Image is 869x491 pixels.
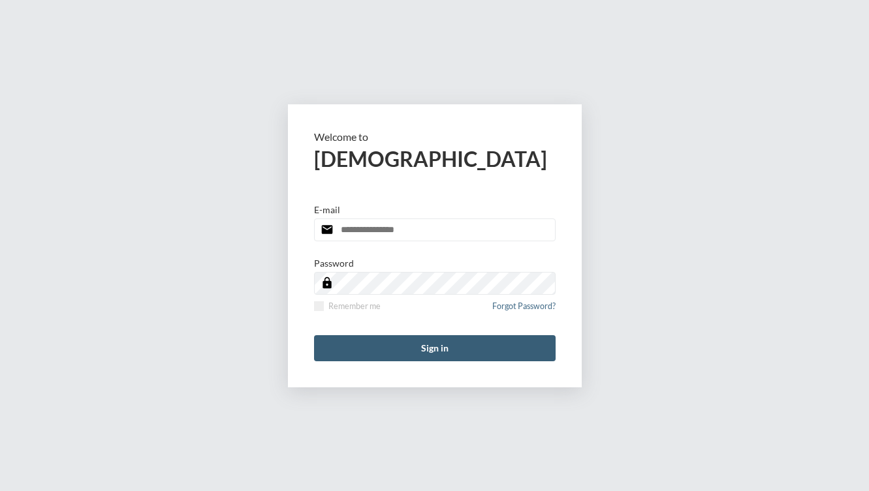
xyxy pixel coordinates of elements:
a: Forgot Password? [492,301,556,319]
label: Remember me [314,301,381,311]
h2: [DEMOGRAPHIC_DATA] [314,146,556,171]
p: E-mail [314,204,340,215]
p: Password [314,258,354,269]
button: Sign in [314,335,556,361]
p: Welcome to [314,130,556,143]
